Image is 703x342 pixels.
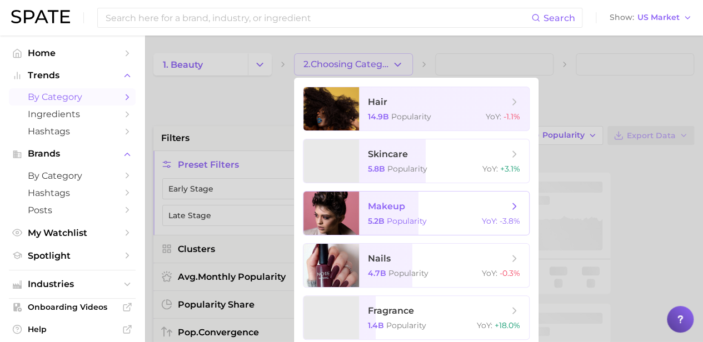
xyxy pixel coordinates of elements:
a: Hashtags [9,184,136,202]
span: My Watchlist [28,228,117,238]
span: hair [368,97,387,107]
span: YoY : [482,164,498,174]
span: +3.1% [500,164,520,174]
span: 14.9b [368,112,389,122]
span: Popularity [386,320,426,330]
span: Industries [28,279,117,289]
span: -3.8% [500,216,520,226]
span: +18.0% [495,320,520,330]
a: Posts [9,202,136,219]
a: Onboarding Videos [9,299,136,315]
span: Onboarding Videos [28,302,117,312]
span: -1.1% [503,112,520,122]
a: by Category [9,88,136,105]
span: YoY : [486,112,501,122]
span: nails [368,253,391,264]
span: Popularity [391,112,431,122]
span: Search [544,13,575,23]
input: Search here for a brand, industry, or ingredient [104,8,531,27]
span: by Category [28,170,117,181]
a: Ingredients [9,105,136,123]
button: Brands [9,145,136,162]
span: US Market [637,14,680,21]
span: 5.8b [368,164,385,174]
a: Home [9,44,136,62]
span: YoY : [477,320,492,330]
span: Brands [28,149,117,159]
a: Help [9,321,136,338]
span: 1.4b [368,320,384,330]
a: My Watchlist [9,224,136,242]
span: Hashtags [28,126,117,137]
span: by Category [28,92,117,102]
span: Trends [28,71,117,81]
span: fragrance [368,305,414,316]
button: Industries [9,276,136,293]
span: -0.3% [500,268,520,278]
span: Spotlight [28,250,117,261]
span: YoY : [482,216,497,226]
span: Hashtags [28,188,117,198]
a: Spotlight [9,247,136,264]
span: 4.7b [368,268,386,278]
button: ShowUS Market [607,11,695,25]
span: Popularity [387,216,427,226]
img: SPATE [11,10,70,23]
span: Popularity [388,268,428,278]
span: skincare [368,149,408,159]
a: by Category [9,167,136,184]
span: Show [610,14,634,21]
span: YoY : [482,268,497,278]
a: Hashtags [9,123,136,140]
span: makeup [368,201,405,212]
span: Popularity [387,164,427,174]
span: Posts [28,205,117,215]
span: 5.2b [368,216,385,226]
span: Ingredients [28,109,117,119]
button: Trends [9,67,136,84]
span: Home [28,48,117,58]
span: Help [28,324,117,334]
